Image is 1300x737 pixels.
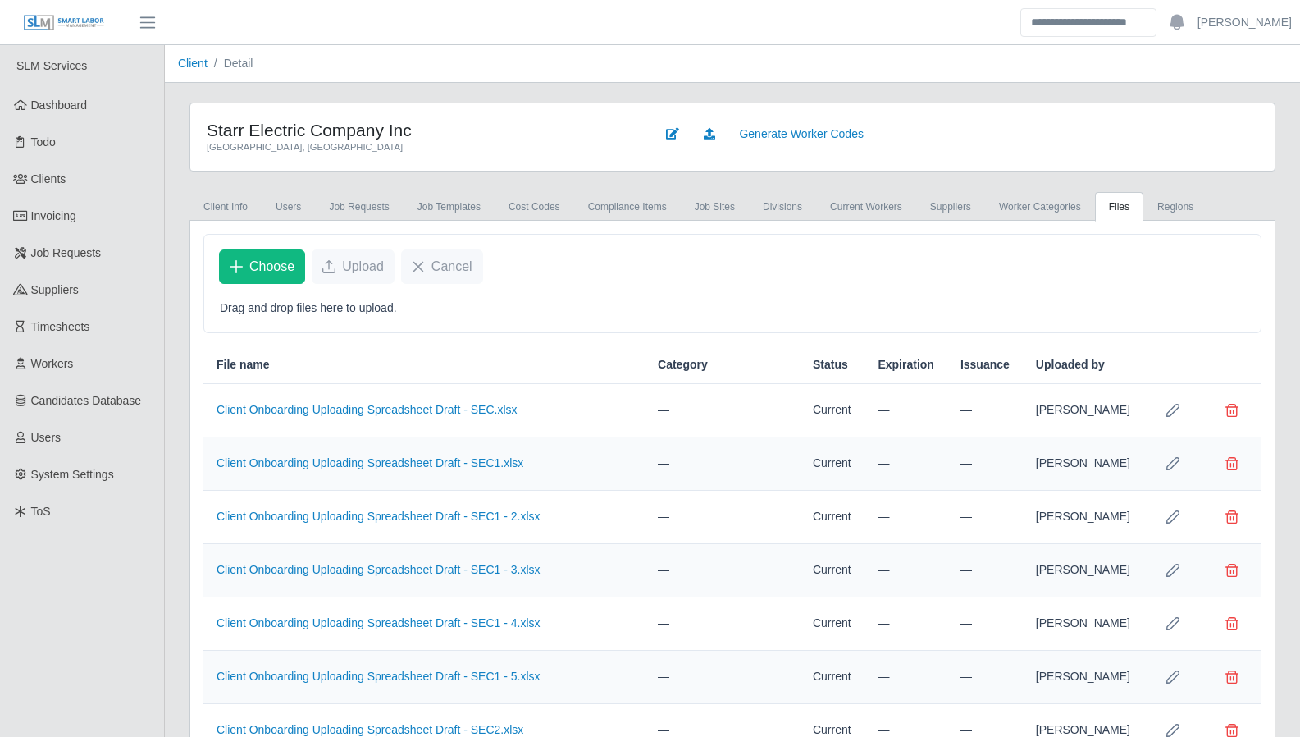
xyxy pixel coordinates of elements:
span: Candidates Database [31,394,142,407]
p: Drag and drop files here to upload. [220,300,1245,317]
a: Generate Worker Codes [728,120,874,149]
a: Client Onboarding Uploading Spreadsheet Draft - SEC1 - 2.xlsx [217,510,541,523]
td: [PERSON_NAME] [1023,384,1143,437]
button: Delete file [1216,661,1248,694]
td: — [864,437,946,491]
td: — [947,597,1023,651]
button: Upload [312,249,395,284]
span: Invoicing [31,209,76,222]
a: Current Workers [816,192,916,222]
img: SLM Logo [23,14,105,32]
a: Client Onboarding Uploading Spreadsheet Draft - SEC.xlsx [217,403,518,416]
td: [PERSON_NAME] [1023,437,1143,491]
td: Current [800,384,864,437]
span: System Settings [31,468,114,481]
td: — [645,597,800,651]
a: Worker Categories [985,192,1095,222]
td: — [864,544,946,597]
a: Job Templates [404,192,495,222]
td: — [947,651,1023,704]
td: — [645,491,800,544]
a: Client Onboarding Uploading Spreadsheet Draft - SEC1 - 4.xlsx [217,616,541,629]
a: Job Requests [315,192,403,222]
button: Row Edit [1156,394,1189,427]
a: [PERSON_NAME] [1197,14,1292,31]
td: Current [800,651,864,704]
span: Cancel [431,257,472,277]
button: Row Edit [1156,607,1189,640]
a: Files [1095,192,1143,222]
td: — [864,491,946,544]
a: Client Onboarding Uploading Spreadsheet Draft - SEC2.xlsx [217,723,523,736]
td: [PERSON_NAME] [1023,651,1143,704]
span: Choose [249,257,294,277]
span: File name [217,356,270,373]
li: Detail [208,55,253,72]
td: — [864,597,946,651]
td: Current [800,491,864,544]
a: Suppliers [916,192,985,222]
td: — [864,651,946,704]
h4: Starr Electric Company Inc [207,120,631,140]
a: Client Onboarding Uploading Spreadsheet Draft - SEC1.xlsx [217,456,523,469]
button: Cancel [401,249,483,284]
a: Divisions [749,192,816,222]
td: — [947,437,1023,491]
button: Row Edit [1156,661,1189,694]
a: job sites [681,192,749,222]
td: — [947,384,1023,437]
td: Current [800,544,864,597]
span: Clients [31,172,66,185]
span: Timesheets [31,320,90,333]
span: Workers [31,357,74,370]
td: — [645,384,800,437]
a: Client Onboarding Uploading Spreadsheet Draft - SEC1 - 5.xlsx [217,670,541,683]
input: Search [1020,8,1156,37]
td: Current [800,597,864,651]
span: Todo [31,135,56,149]
span: Job Requests [31,246,102,259]
td: — [947,491,1023,544]
span: Expiration [878,356,933,373]
td: [PERSON_NAME] [1023,597,1143,651]
button: Row Edit [1156,501,1189,533]
td: — [645,651,800,704]
button: Row Edit [1156,447,1189,480]
td: [PERSON_NAME] [1023,491,1143,544]
span: Issuance [960,356,1010,373]
span: Upload [342,257,384,277]
span: Category [658,356,708,373]
button: Delete file [1216,554,1248,587]
td: — [947,544,1023,597]
a: Client Onboarding Uploading Spreadsheet Draft - SEC1 - 3.xlsx [217,563,541,576]
span: Suppliers [31,283,79,296]
a: Regions [1143,192,1207,222]
a: Users [262,192,315,222]
button: Delete file [1216,501,1248,533]
a: Compliance Items [574,192,681,222]
td: — [645,544,800,597]
a: Client [178,57,208,70]
span: SLM Services [16,59,87,72]
span: Users [31,431,62,444]
button: Delete file [1216,447,1248,480]
td: [PERSON_NAME] [1023,544,1143,597]
td: — [864,384,946,437]
span: Dashboard [31,98,88,112]
a: Client Info [189,192,262,222]
button: Choose [219,249,305,284]
button: Row Edit [1156,554,1189,587]
span: Uploaded by [1036,356,1105,373]
button: Delete file [1216,394,1248,427]
span: ToS [31,505,51,518]
a: cost codes [495,192,574,222]
td: — [645,437,800,491]
button: Delete file [1216,607,1248,640]
div: [GEOGRAPHIC_DATA], [GEOGRAPHIC_DATA] [207,140,631,154]
span: Status [813,356,848,373]
td: Current [800,437,864,491]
